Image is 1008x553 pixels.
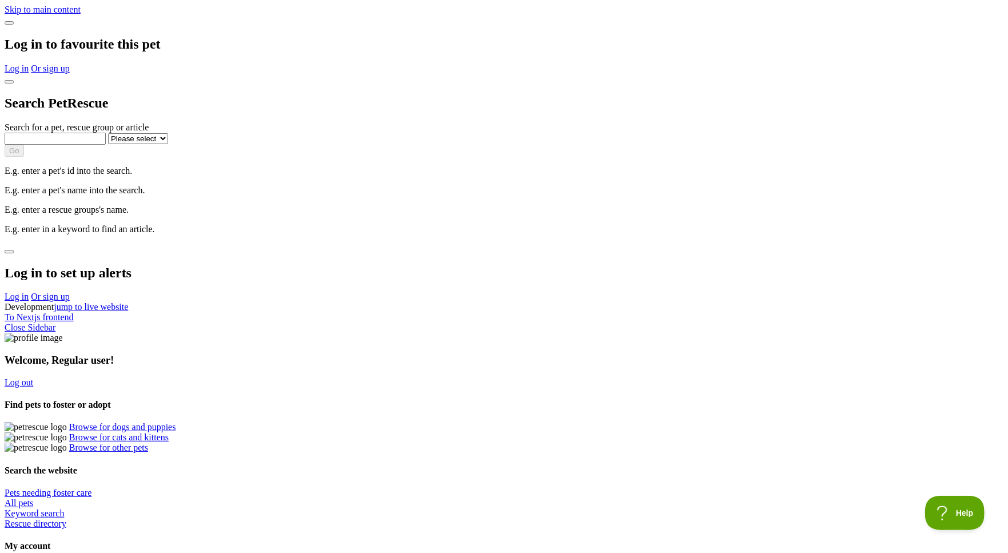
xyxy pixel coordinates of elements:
[31,63,70,73] a: Or sign up
[5,377,33,387] a: Log out
[5,498,33,508] a: All pets
[5,443,67,453] img: petrescue logo
[54,302,128,312] a: jump to live website
[5,96,1003,111] h2: Search PetRescue
[5,265,1003,281] h2: Log in to set up alerts
[5,74,1003,234] div: Dialog Window - Close (Press escape to close)
[5,244,1003,303] div: Dialog Window - Close (Press escape to close)
[5,400,1003,410] h4: Find pets to foster or adopt
[5,5,81,14] a: Skip to main content
[5,80,14,83] button: close
[5,185,1003,196] p: E.g. enter a pet's name into the search.
[69,422,176,432] a: Browse for dogs and puppies
[5,15,1003,74] div: Dialog Window - Close (Press escape to close)
[5,488,91,498] a: Pets needing foster care
[5,466,1003,476] h4: Search the website
[5,333,63,343] img: profile image
[5,250,14,253] button: close
[5,323,55,332] a: Close Sidebar
[31,292,70,301] a: Or sign up
[5,508,64,518] a: Keyword search
[5,122,149,132] label: Search for a pet, rescue group or article
[5,205,1003,215] p: E.g. enter a rescue groups's name.
[5,63,29,73] a: Log in
[925,496,985,530] iframe: Help Scout Beacon - Open
[5,302,1003,312] div: Development
[69,443,148,452] a: Browse for other pets
[5,21,14,25] button: close
[69,432,169,442] a: Browse for cats and kittens
[5,519,66,528] a: Rescue directory
[5,145,24,157] button: Go
[5,292,29,301] a: Log in
[5,224,1003,234] p: E.g. enter in a keyword to find an article.
[5,541,1003,551] h4: My account
[5,354,1003,367] h3: Welcome, Regular user!
[5,432,67,443] img: petrescue logo
[5,37,1003,52] h2: Log in to favourite this pet
[5,422,67,432] img: petrescue logo
[5,312,74,322] a: To Nextjs frontend
[5,166,1003,176] p: E.g. enter a pet's id into the search.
